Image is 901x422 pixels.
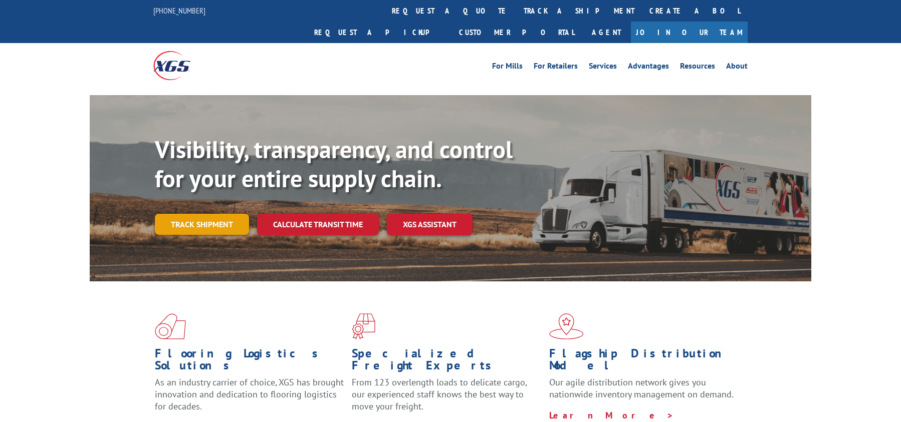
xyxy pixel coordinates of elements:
[549,347,739,376] h1: Flagship Distribution Model
[628,62,669,73] a: Advantages
[352,313,375,339] img: xgs-icon-focused-on-flooring-red
[680,62,715,73] a: Resources
[549,313,584,339] img: xgs-icon-flagship-distribution-model-red
[582,22,631,43] a: Agent
[155,214,249,235] a: Track shipment
[352,376,541,421] p: From 123 overlength loads to delicate cargo, our experienced staff knows the best way to move you...
[589,62,617,73] a: Services
[387,214,473,235] a: XGS ASSISTANT
[155,347,344,376] h1: Flooring Logistics Solutions
[631,22,748,43] a: Join Our Team
[155,313,186,339] img: xgs-icon-total-supply-chain-intelligence-red
[726,62,748,73] a: About
[549,409,674,421] a: Learn More >
[534,62,578,73] a: For Retailers
[153,6,205,16] a: [PHONE_NUMBER]
[352,347,541,376] h1: Specialized Freight Experts
[155,134,513,194] b: Visibility, transparency, and control for your entire supply chain.
[492,62,523,73] a: For Mills
[155,376,344,412] span: As an industry carrier of choice, XGS has brought innovation and dedication to flooring logistics...
[452,22,582,43] a: Customer Portal
[549,376,734,400] span: Our agile distribution network gives you nationwide inventory management on demand.
[307,22,452,43] a: Request a pickup
[257,214,379,235] a: Calculate transit time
